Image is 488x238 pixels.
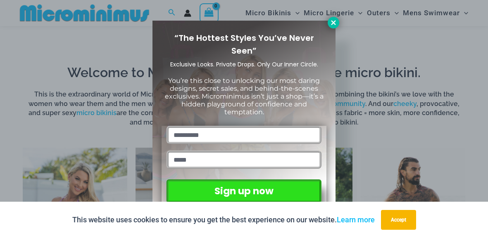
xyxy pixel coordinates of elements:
[328,17,339,28] button: Close
[167,179,321,203] button: Sign up now
[72,214,375,226] p: This website uses cookies to ensure you get the best experience on our website.
[165,77,324,116] span: You’re this close to unlocking our most daring designs, secret sales, and behind-the-scenes exclu...
[170,60,318,68] span: Exclusive Looks. Private Drops. Only Our Inner Circle.
[174,32,314,57] span: “The Hottest Styles You’ve Never Seen”
[381,210,416,230] button: Accept
[337,215,375,224] a: Learn more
